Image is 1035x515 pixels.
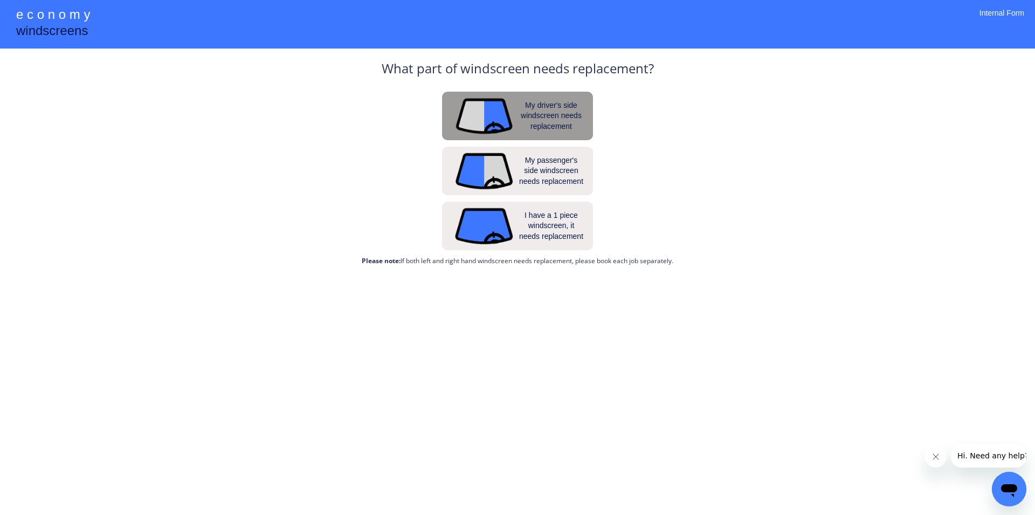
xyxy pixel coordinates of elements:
[16,5,90,26] div: e c o n o m y
[6,8,78,16] span: Hi. Need any help?
[454,152,514,190] img: passenger_side_2.png
[362,257,673,266] div: If both left and right hand windscreen needs replacement, please book each job separately.
[362,256,401,265] strong: Please note:
[951,444,1026,468] iframe: Message from company
[16,22,88,43] div: windscreens
[382,59,654,84] div: What part of windscreen needs replacement?
[454,207,514,245] img: 1_piece.png
[519,100,584,132] div: My driver's side windscreen needs replacement
[519,155,584,187] div: My passenger's side windscreen needs replacement
[519,210,584,242] div: I have a 1 piece windscreen, it needs replacement
[979,8,1024,32] div: Internal Form
[992,472,1026,506] iframe: Button to launch messaging window
[925,446,947,468] iframe: Close message
[454,97,514,135] img: driver_side_2.png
